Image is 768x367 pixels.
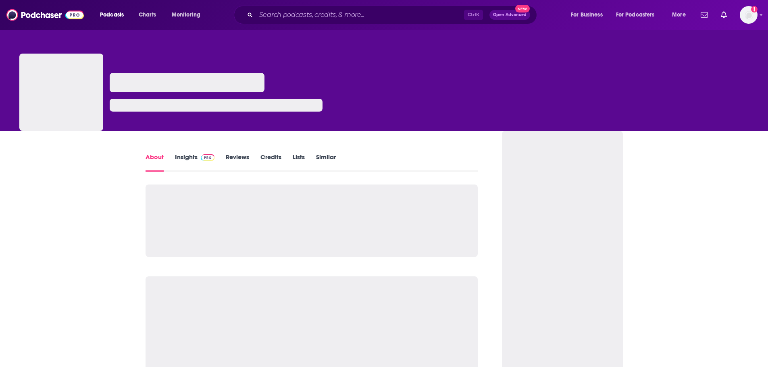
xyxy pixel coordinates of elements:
[316,153,336,172] a: Similar
[464,10,483,20] span: Ctrl K
[172,9,200,21] span: Monitoring
[256,8,464,21] input: Search podcasts, credits, & more...
[740,6,758,24] button: Show profile menu
[226,153,249,172] a: Reviews
[175,153,215,172] a: InsightsPodchaser Pro
[201,154,215,161] img: Podchaser Pro
[146,153,164,172] a: About
[166,8,211,21] button: open menu
[718,8,730,22] a: Show notifications dropdown
[94,8,134,21] button: open menu
[697,8,711,22] a: Show notifications dropdown
[260,153,281,172] a: Credits
[293,153,305,172] a: Lists
[565,8,613,21] button: open menu
[666,8,696,21] button: open menu
[133,8,161,21] a: Charts
[241,6,545,24] div: Search podcasts, credits, & more...
[139,9,156,21] span: Charts
[751,6,758,12] svg: Add a profile image
[493,13,527,17] span: Open Advanced
[571,9,603,21] span: For Business
[672,9,686,21] span: More
[740,6,758,24] img: User Profile
[489,10,530,20] button: Open AdvancedNew
[100,9,124,21] span: Podcasts
[616,9,655,21] span: For Podcasters
[611,8,666,21] button: open menu
[6,7,84,23] img: Podchaser - Follow, Share and Rate Podcasts
[515,5,530,12] span: New
[740,6,758,24] span: Logged in as untitledpartners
